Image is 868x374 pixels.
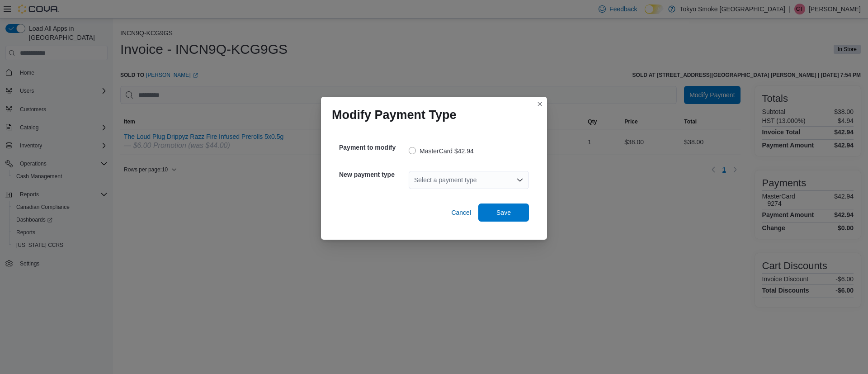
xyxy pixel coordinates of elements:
button: Cancel [448,204,475,222]
span: Cancel [451,208,471,217]
label: MasterCard $42.94 [409,146,474,156]
h5: Payment to modify [339,138,407,156]
h1: Modify Payment Type [332,108,457,122]
input: Accessible screen reader label [414,175,415,185]
button: Closes this modal window [534,99,545,109]
h5: New payment type [339,166,407,184]
button: Open list of options [516,176,524,184]
span: Save [496,208,511,217]
button: Save [478,204,529,222]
